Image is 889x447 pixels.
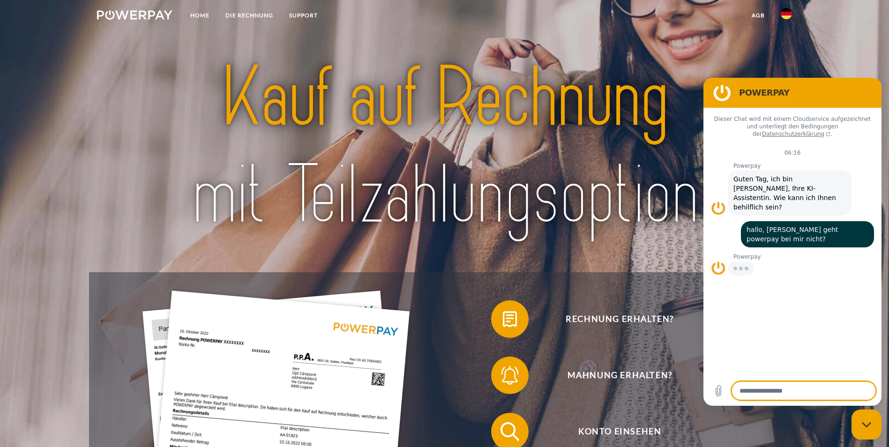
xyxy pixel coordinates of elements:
iframe: Messaging-Fenster [703,78,882,406]
a: agb [744,7,773,24]
img: title-powerpay_de.svg [131,45,758,249]
img: de [781,8,792,19]
span: Mahnung erhalten? [505,357,734,394]
img: qb_search.svg [498,420,522,443]
img: qb_bell.svg [498,364,522,387]
button: Mahnung erhalten? [491,357,735,394]
a: Home [182,7,217,24]
img: qb_bill.svg [498,307,522,331]
a: SUPPORT [281,7,326,24]
a: DIE RECHNUNG [217,7,281,24]
iframe: Schaltfläche zum Öffnen des Messaging-Fensters; Konversation läuft [852,410,882,440]
button: Rechnung erhalten? [491,300,735,338]
span: Rechnung erhalten? [505,300,734,338]
img: logo-powerpay-white.svg [97,10,172,20]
